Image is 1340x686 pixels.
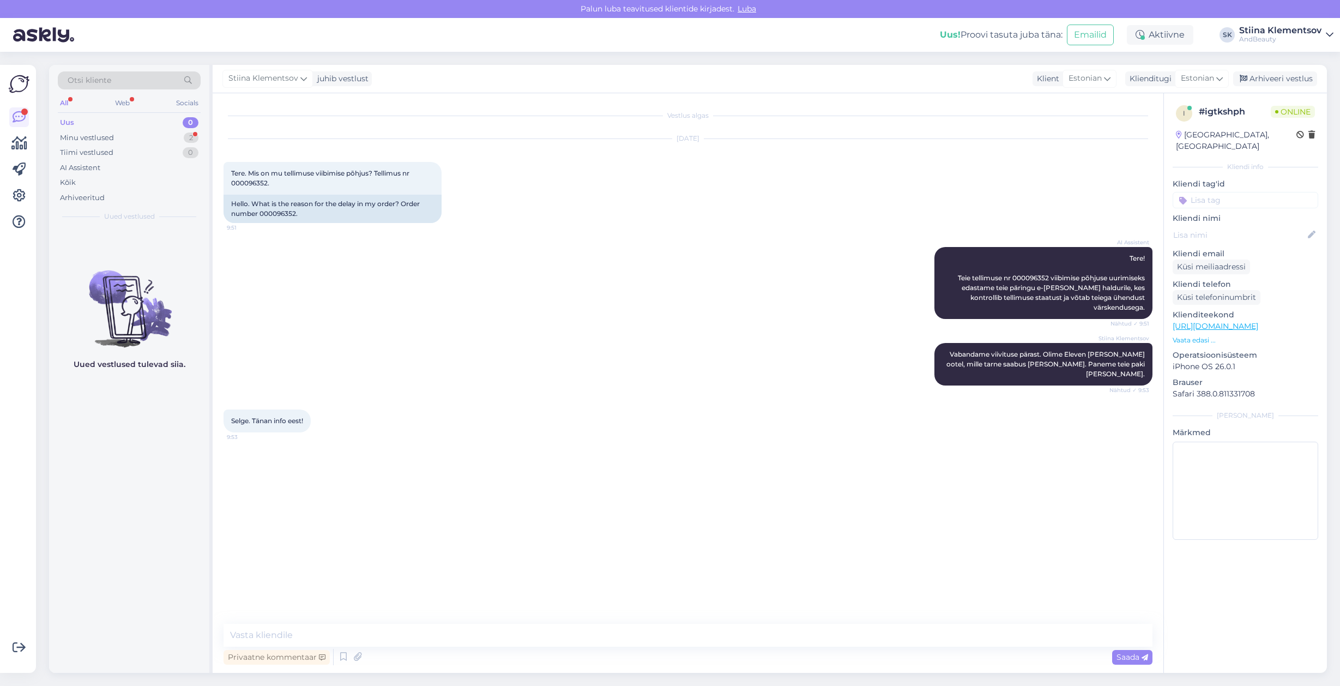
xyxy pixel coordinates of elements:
span: Luba [734,4,759,14]
div: Klienditugi [1125,73,1172,85]
p: Kliendi email [1173,248,1318,260]
div: Web [113,96,132,110]
span: 9:53 [227,433,268,441]
span: Estonian [1069,73,1102,85]
div: [GEOGRAPHIC_DATA], [GEOGRAPHIC_DATA] [1176,129,1296,152]
div: Tiimi vestlused [60,147,113,158]
span: Uued vestlused [104,212,155,221]
input: Lisa tag [1173,192,1318,208]
span: Nähtud ✓ 9:51 [1108,320,1149,328]
span: Nähtud ✓ 9:53 [1108,386,1149,394]
div: Privaatne kommentaar [224,650,330,665]
div: Proovi tasuta juba täna: [940,28,1063,41]
div: Vestlus algas [224,111,1152,121]
span: Otsi kliente [68,75,111,86]
p: Operatsioonisüsteem [1173,350,1318,361]
div: # igtkshph [1199,105,1271,118]
b: Uus! [940,29,961,40]
span: Stiina Klementsov [1098,334,1149,342]
div: 0 [183,147,198,158]
div: Aktiivne [1127,25,1193,45]
div: Uus [60,117,74,128]
p: Märkmed [1173,427,1318,438]
span: Estonian [1181,73,1214,85]
a: Stiina KlementsovAndBeauty [1239,26,1333,44]
div: Kõik [60,177,76,188]
div: Klient [1033,73,1059,85]
div: Arhiveeri vestlus [1233,71,1317,86]
span: Selge. Tänan info eest! [231,417,303,425]
p: Brauser [1173,377,1318,388]
div: Arhiveeritud [60,192,105,203]
div: [DATE] [224,134,1152,143]
div: Hello. What is the reason for the delay in my order? Order number 000096352. [224,195,442,223]
span: 9:51 [227,224,268,232]
span: Saada [1116,652,1148,662]
p: Kliendi nimi [1173,213,1318,224]
div: AI Assistent [60,163,100,173]
button: Emailid [1067,25,1114,45]
input: Lisa nimi [1173,229,1306,241]
div: 2 [184,133,198,143]
p: Vaata edasi ... [1173,335,1318,345]
p: iPhone OS 26.0.1 [1173,361,1318,372]
span: Online [1271,106,1315,118]
div: Minu vestlused [60,133,114,143]
span: AI Assistent [1108,238,1149,246]
p: Klienditeekond [1173,309,1318,321]
a: [URL][DOMAIN_NAME] [1173,321,1258,331]
p: Safari 388.0.811331708 [1173,388,1318,400]
span: i [1183,109,1185,117]
div: All [58,96,70,110]
div: [PERSON_NAME] [1173,411,1318,420]
div: juhib vestlust [313,73,369,85]
div: 0 [183,117,198,128]
img: No chats [49,251,209,349]
p: Kliendi tag'id [1173,178,1318,190]
div: Kliendi info [1173,162,1318,172]
div: Küsi telefoninumbrit [1173,290,1260,305]
span: Vabandame viivituse pärast. Olime Eleven [PERSON_NAME] ootel, mille tarne saabus [PERSON_NAME]. P... [946,350,1146,378]
div: Socials [174,96,201,110]
p: Kliendi telefon [1173,279,1318,290]
img: Askly Logo [9,74,29,94]
div: SK [1220,27,1235,43]
span: Tere. Mis on mu tellimuse viibimise põhjus? Tellimus nr 000096352. [231,169,411,187]
span: Stiina Klementsov [228,73,298,85]
div: AndBeauty [1239,35,1321,44]
div: Stiina Klementsov [1239,26,1321,35]
p: Uued vestlused tulevad siia. [74,359,185,370]
div: Küsi meiliaadressi [1173,260,1250,274]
